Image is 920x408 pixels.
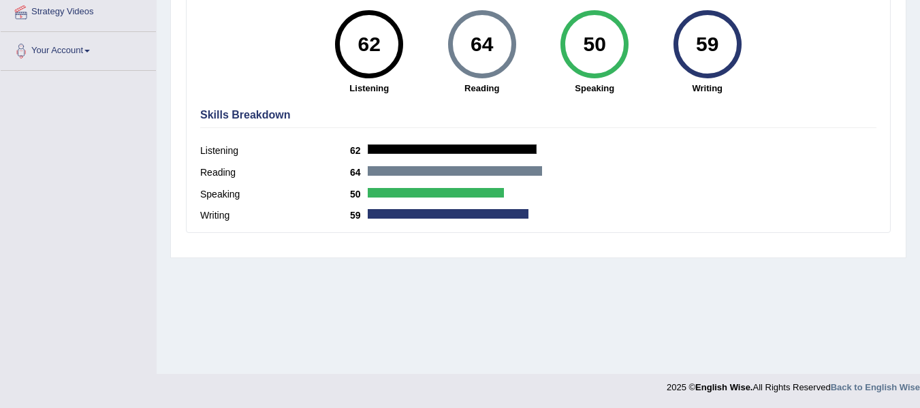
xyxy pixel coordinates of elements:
strong: Reading [432,82,532,95]
strong: Listening [320,82,419,95]
div: 50 [570,16,620,73]
b: 50 [350,189,368,200]
strong: Writing [658,82,757,95]
div: 64 [457,16,507,73]
div: 2025 © All Rights Reserved [667,374,920,394]
strong: Speaking [545,82,645,95]
b: 64 [350,167,368,178]
label: Reading [200,166,350,180]
b: 62 [350,145,368,156]
a: Back to English Wise [831,382,920,392]
a: Your Account [1,32,156,66]
strong: English Wise. [695,382,752,392]
label: Speaking [200,187,350,202]
b: 59 [350,210,368,221]
label: Writing [200,208,350,223]
label: Listening [200,144,350,158]
div: 59 [682,16,732,73]
div: 62 [345,16,394,73]
h4: Skills Breakdown [200,109,876,121]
